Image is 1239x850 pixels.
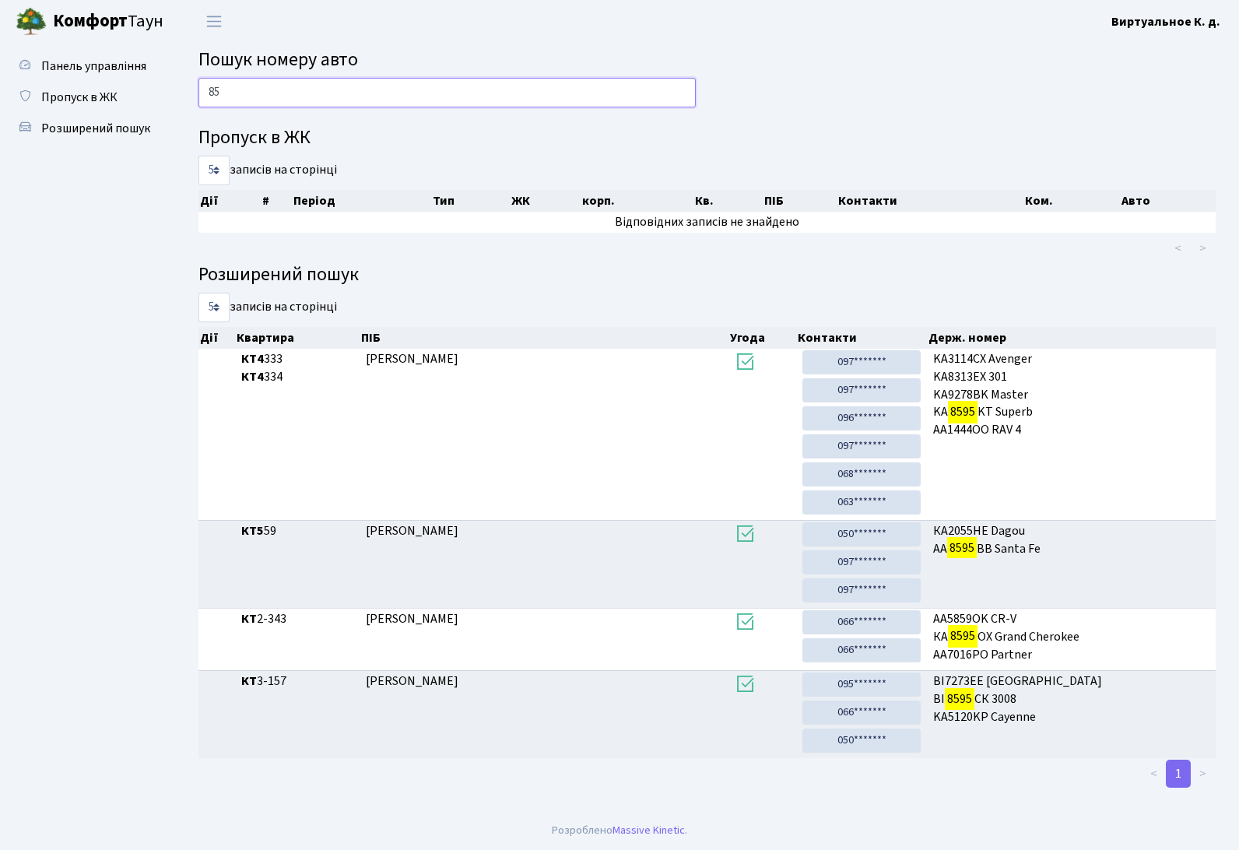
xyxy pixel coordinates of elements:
[366,522,458,539] span: [PERSON_NAME]
[198,78,696,107] input: Пошук
[933,673,1209,726] span: ВІ7273ЕЕ [GEOGRAPHIC_DATA] ВІ СК 3008 KA5120KP Cayenne
[927,327,1216,349] th: Держ. номер
[552,822,687,839] div: Розроблено .
[241,350,354,386] span: 333 334
[8,113,163,144] a: Розширений пошук
[198,127,1216,149] h4: Пропуск в ЖК
[763,190,837,212] th: ПІБ
[241,522,354,540] span: 59
[41,58,146,75] span: Панель управління
[1166,760,1191,788] a: 1
[53,9,128,33] b: Комфорт
[948,625,978,647] mark: 8595
[16,6,47,37] img: logo.png
[41,120,150,137] span: Розширений пошук
[796,327,926,349] th: Контакти
[53,9,163,35] span: Таун
[8,82,163,113] a: Пропуск в ЖК
[198,293,230,322] select: записів на сторінці
[241,368,264,385] b: КТ4
[947,537,977,559] mark: 8595
[948,401,978,423] mark: 8595
[510,190,581,212] th: ЖК
[1023,190,1120,212] th: Ком.
[581,190,693,212] th: корп.
[198,156,337,185] label: записів на сторінці
[198,327,235,349] th: Дії
[241,673,354,690] span: 3-157
[235,327,360,349] th: Квартира
[360,327,728,349] th: ПІБ
[198,212,1216,233] td: Відповідних записів не знайдено
[292,190,431,212] th: Період
[198,293,337,322] label: записів на сторінці
[198,190,261,212] th: Дії
[198,264,1216,286] h4: Розширений пошук
[366,350,458,367] span: [PERSON_NAME]
[837,190,1023,212] th: Контакти
[198,46,358,73] span: Пошук номеру авто
[41,89,118,106] span: Пропуск в ЖК
[198,156,230,185] select: записів на сторінці
[1120,190,1216,212] th: Авто
[693,190,763,212] th: Кв.
[933,522,1209,558] span: КА2055НЕ Dagou АА ВВ Santa Fe
[933,610,1209,664] span: AA5859OK CR-V КА ОХ Grand Cherokee АА7016РО Partner
[241,522,264,539] b: КТ5
[945,688,974,710] mark: 8595
[1111,13,1220,30] b: Виртуальное К. д.
[241,350,264,367] b: КТ4
[261,190,293,212] th: #
[933,350,1209,439] span: KA3114CX Avenger KA8313EX 301 KA9278BK Master KA KT Superb AA1444OO RAV 4
[612,822,685,838] a: Massive Kinetic
[728,327,796,349] th: Угода
[431,190,510,212] th: Тип
[366,610,458,627] span: [PERSON_NAME]
[1111,12,1220,31] a: Виртуальное К. д.
[195,9,233,34] button: Переключити навігацію
[241,673,257,690] b: КТ
[241,610,354,628] span: 2-343
[241,610,257,627] b: КТ
[8,51,163,82] a: Панель управління
[366,673,458,690] span: [PERSON_NAME]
